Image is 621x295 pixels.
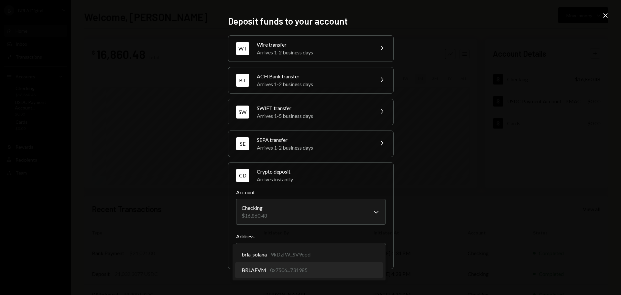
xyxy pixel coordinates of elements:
[257,112,370,120] div: Arrives 1-5 business days
[271,251,310,258] div: 9kDzfW...SV9opd
[236,243,386,261] button: Address
[257,168,386,176] div: Crypto deposit
[236,188,386,196] label: Account
[242,251,267,258] span: brla_solana
[242,266,266,274] span: BRLAEVM
[257,136,370,144] div: SEPA transfer
[236,199,386,225] button: Account
[236,42,249,55] div: WT
[257,73,370,80] div: ACH Bank transfer
[257,176,386,183] div: Arrives instantly
[236,169,249,182] div: CD
[236,74,249,87] div: BT
[236,106,249,119] div: SW
[228,15,393,28] h2: Deposit funds to your account
[257,80,370,88] div: Arrives 1-2 business days
[257,41,370,49] div: Wire transfer
[236,137,249,150] div: SE
[257,144,370,152] div: Arrives 1-2 business days
[236,233,386,240] label: Address
[270,266,308,274] div: 0x7506...731985
[257,49,370,56] div: Arrives 1-2 business days
[257,104,370,112] div: SWIFT transfer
